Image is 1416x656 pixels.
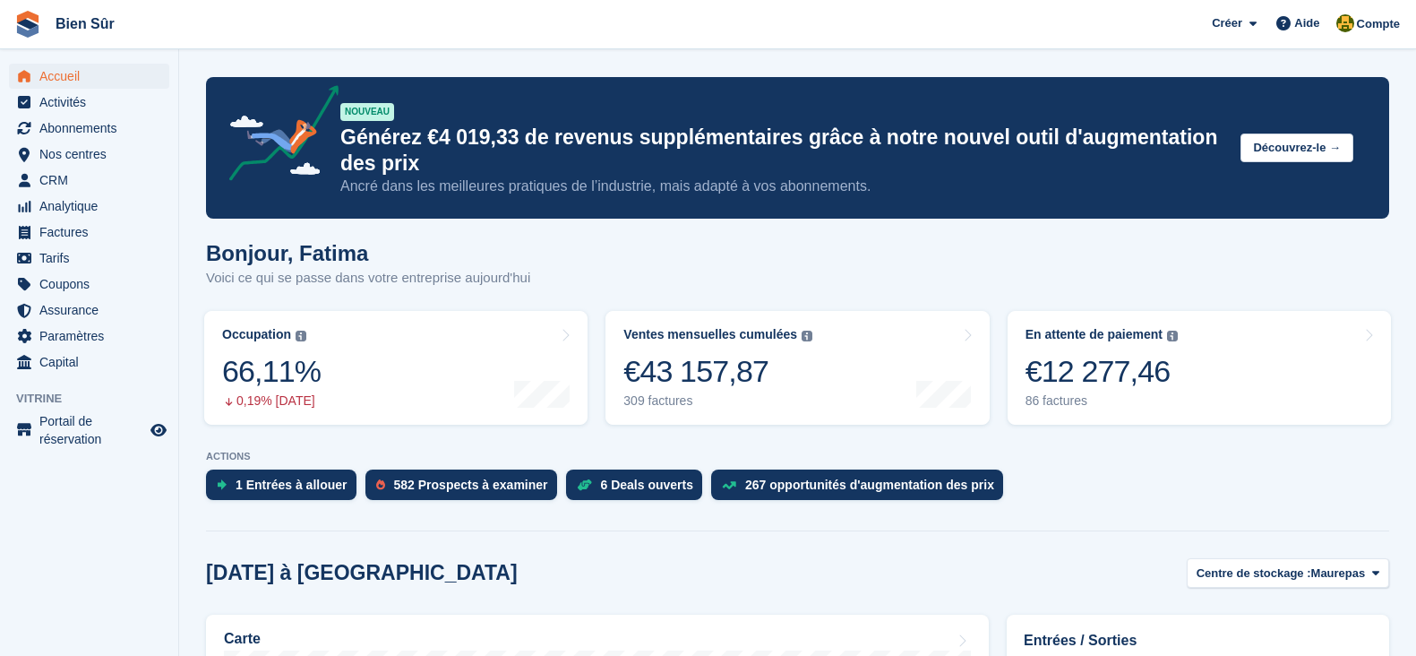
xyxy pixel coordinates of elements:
div: Ventes mensuelles cumulées [623,327,797,342]
span: Créer [1212,14,1242,32]
button: Découvrez-le → [1240,134,1353,163]
span: Compte [1357,15,1400,33]
span: Portail de réservation [39,412,147,448]
span: Tarifs [39,246,147,271]
img: price_increase_opportunities-93ffe204e8149a01c8c9dc8f82e8f89637d9d84a8eef4429ea346261dce0b2c0.svg [722,481,736,489]
span: Centre de stockage : [1197,565,1311,583]
img: prospect-51fa495bee0391a8d652442698ab0144808aea92771e9ea1ae160a38d050c398.svg [376,479,385,490]
img: icon-info-grey-7440780725fd019a000dd9b08b2336e03edf1995a4989e88bcd33f0948082b44.svg [296,331,306,341]
p: Ancré dans les meilleures pratiques de l’industrie, mais adapté à vos abonnements. [340,177,1226,196]
a: 582 Prospects à examiner [365,470,566,509]
h2: [DATE] à [GEOGRAPHIC_DATA] [206,561,518,585]
span: Capital [39,350,147,375]
span: Vitrine [16,390,178,408]
span: CRM [39,168,147,193]
h1: Bonjour, Fatima [206,241,530,265]
span: Assurance [39,298,147,323]
span: Nos centres [39,142,147,167]
span: Accueil [39,64,147,89]
a: menu [9,246,169,271]
img: price-adjustments-announcement-icon-8257ccfd72463d97f412b2fc003d46551f7dbcb40ab6d574587a9cd5c0d94... [214,85,339,187]
a: Boutique d'aperçu [148,419,169,441]
span: Aide [1294,14,1319,32]
span: Coupons [39,272,147,297]
a: 267 opportunités d'augmentation des prix [711,470,1012,509]
a: 6 Deals ouverts [566,470,712,509]
div: 1 Entrées à allouer [236,478,348,492]
div: 66,11% [222,353,321,390]
img: deal-1b604bf984904fb50ccaf53a9ad4b4a5d6e5aea283cecdc64d6e3604feb123c2.svg [577,479,592,491]
img: Fatima Kelaaoui [1336,14,1354,32]
span: Paramètres [39,324,147,349]
p: Voici ce qui se passe dans votre entreprise aujourd'hui [206,268,530,289]
h2: Entrées / Sorties [1024,630,1372,652]
img: icon-info-grey-7440780725fd019a000dd9b08b2336e03edf1995a4989e88bcd33f0948082b44.svg [1167,331,1178,341]
a: menu [9,194,169,219]
img: stora-icon-8386f47178a22dfd0bd8f6a31ec36ba5ce8667c1dd55bd0f319d3a0aa187defe.svg [14,11,41,38]
button: Centre de stockage : Maurepas [1187,558,1389,588]
a: Ventes mensuelles cumulées €43 157,87 309 factures [605,311,989,425]
span: Analytique [39,194,147,219]
p: ACTIONS [206,451,1389,462]
a: menu [9,90,169,115]
div: 267 opportunités d'augmentation des prix [745,478,994,492]
div: Occupation [222,327,291,342]
a: 1 Entrées à allouer [206,470,365,509]
span: Activités [39,90,147,115]
a: menu [9,324,169,349]
p: Générez €4 019,33 de revenus supplémentaires grâce à notre nouvel outil d'augmentation des prix [340,125,1226,177]
a: menu [9,64,169,89]
a: menu [9,220,169,245]
img: move_ins_to_allocate_icon-fdf77a2bb77ea45bf5b3d319d69a93e2d87916cf1d5bf7949dd705db3b84f3ca.svg [217,479,227,490]
h2: Carte [224,631,261,647]
div: 0,19% [DATE] [222,393,321,409]
a: menu [9,298,169,323]
span: Abonnements [39,116,147,141]
a: menu [9,412,169,448]
span: Factures [39,220,147,245]
a: menu [9,350,169,375]
div: 86 factures [1026,393,1178,409]
span: Maurepas [1311,565,1366,583]
div: NOUVEAU [340,103,394,121]
a: Bien Sûr [48,9,122,39]
a: menu [9,272,169,297]
a: menu [9,142,169,167]
img: icon-info-grey-7440780725fd019a000dd9b08b2336e03edf1995a4989e88bcd33f0948082b44.svg [802,331,812,341]
div: €12 277,46 [1026,353,1178,390]
div: €43 157,87 [623,353,812,390]
a: En attente de paiement €12 277,46 86 factures [1008,311,1391,425]
div: 309 factures [623,393,812,409]
div: 582 Prospects à examiner [394,478,548,492]
div: 6 Deals ouverts [601,478,694,492]
div: En attente de paiement [1026,327,1163,342]
a: menu [9,168,169,193]
a: Occupation 66,11% 0,19% [DATE] [204,311,588,425]
a: menu [9,116,169,141]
